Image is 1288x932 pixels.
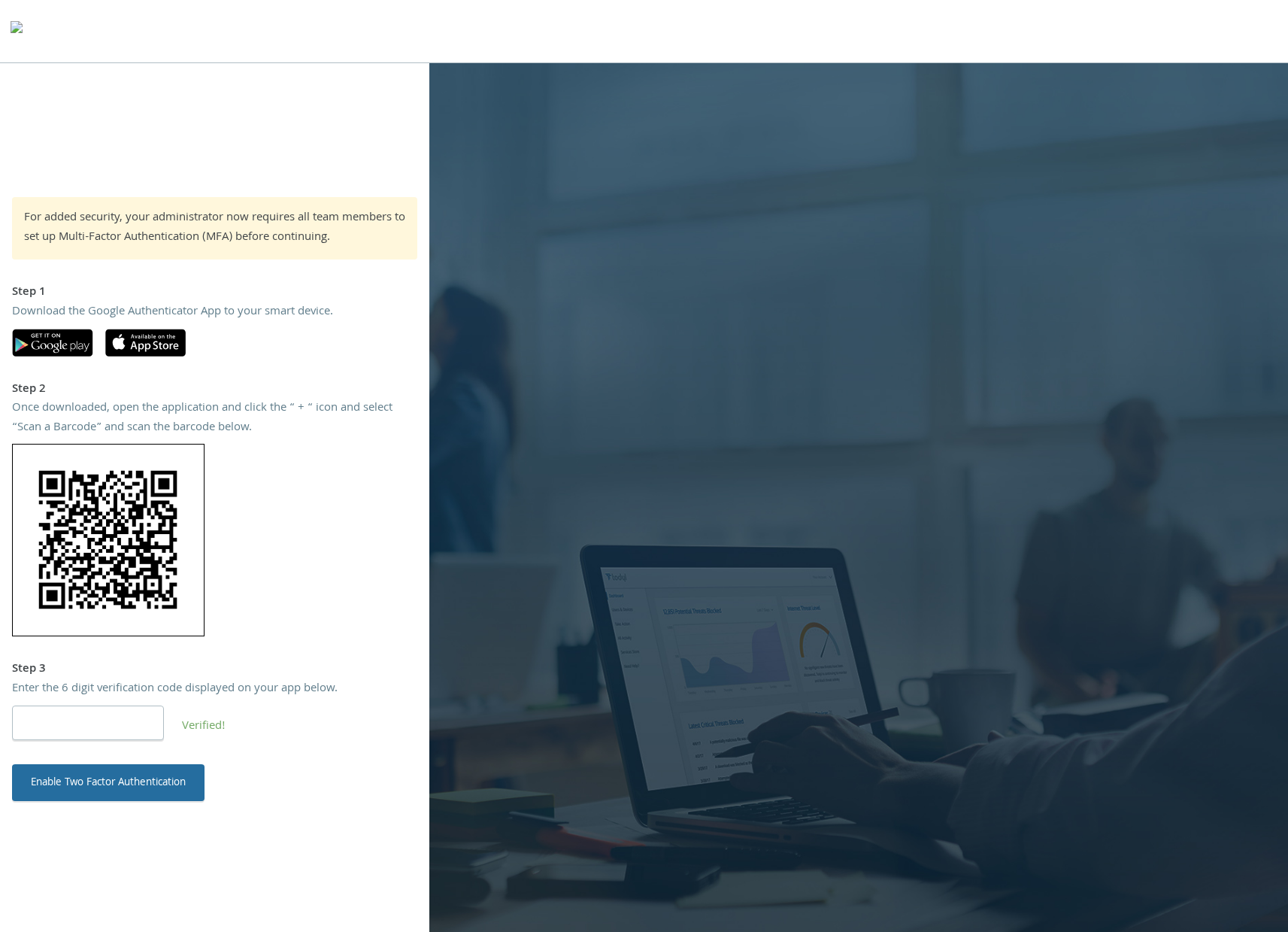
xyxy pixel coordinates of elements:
[12,303,417,323] div: Download the Google Authenticator App to your smart device.
[24,209,405,247] div: For added security, your administrator now requires all team members to set up Multi-Factor Authe...
[12,283,46,302] strong: Step 1
[12,764,205,800] button: Enable Two Factor Authentication
[12,399,417,438] div: Once downloaded, open the application and click the “ + “ icon and select “Scan a Barcode” and sc...
[12,380,46,399] strong: Step 2
[12,329,93,357] img: google-play.svg
[12,660,46,679] strong: Step 3
[182,717,226,736] span: Verified!
[12,680,417,700] div: Enter the 6 digit verification code displayed on your app below.
[12,444,205,636] img: +lVATgeyx5NwAAAABJRU5ErkJggg==
[105,329,186,357] img: apple-app-store.svg
[11,16,23,46] img: todyl-logo-dark.svg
